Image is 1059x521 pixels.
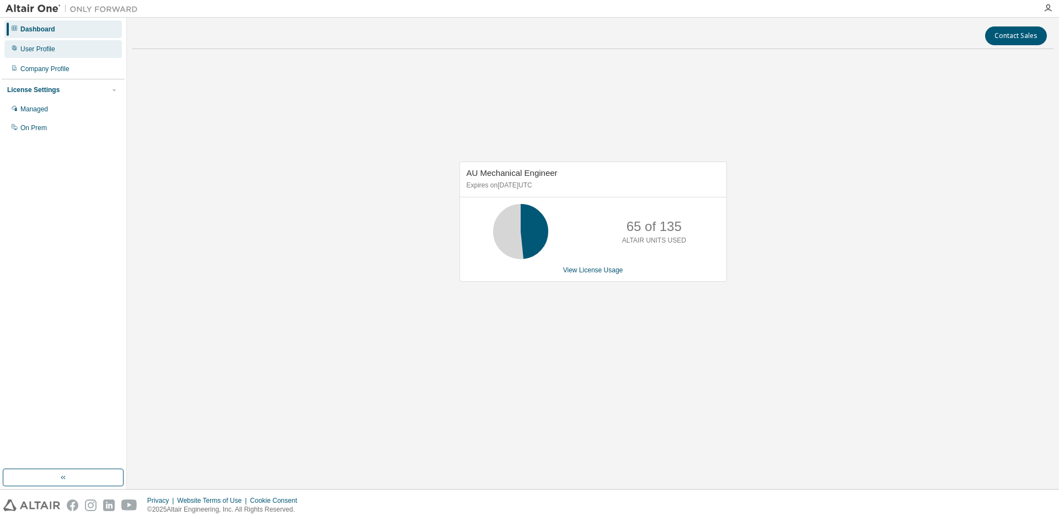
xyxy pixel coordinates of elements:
div: User Profile [20,45,55,53]
a: View License Usage [563,266,623,274]
img: linkedin.svg [103,499,115,511]
div: Company Profile [20,65,69,73]
img: facebook.svg [67,499,78,511]
div: On Prem [20,123,47,132]
p: © 2025 Altair Engineering, Inc. All Rights Reserved. [147,505,304,514]
div: Website Terms of Use [177,496,250,505]
img: Altair One [6,3,143,14]
p: Expires on [DATE] UTC [467,181,717,190]
p: 65 of 135 [627,217,682,236]
div: Privacy [147,496,177,505]
img: instagram.svg [85,499,97,511]
span: AU Mechanical Engineer [467,168,558,178]
p: ALTAIR UNITS USED [622,236,686,245]
div: Dashboard [20,25,55,34]
button: Contact Sales [985,26,1047,45]
div: License Settings [7,85,60,94]
div: Cookie Consent [250,496,303,505]
div: Managed [20,105,48,114]
img: altair_logo.svg [3,499,60,511]
img: youtube.svg [121,499,137,511]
